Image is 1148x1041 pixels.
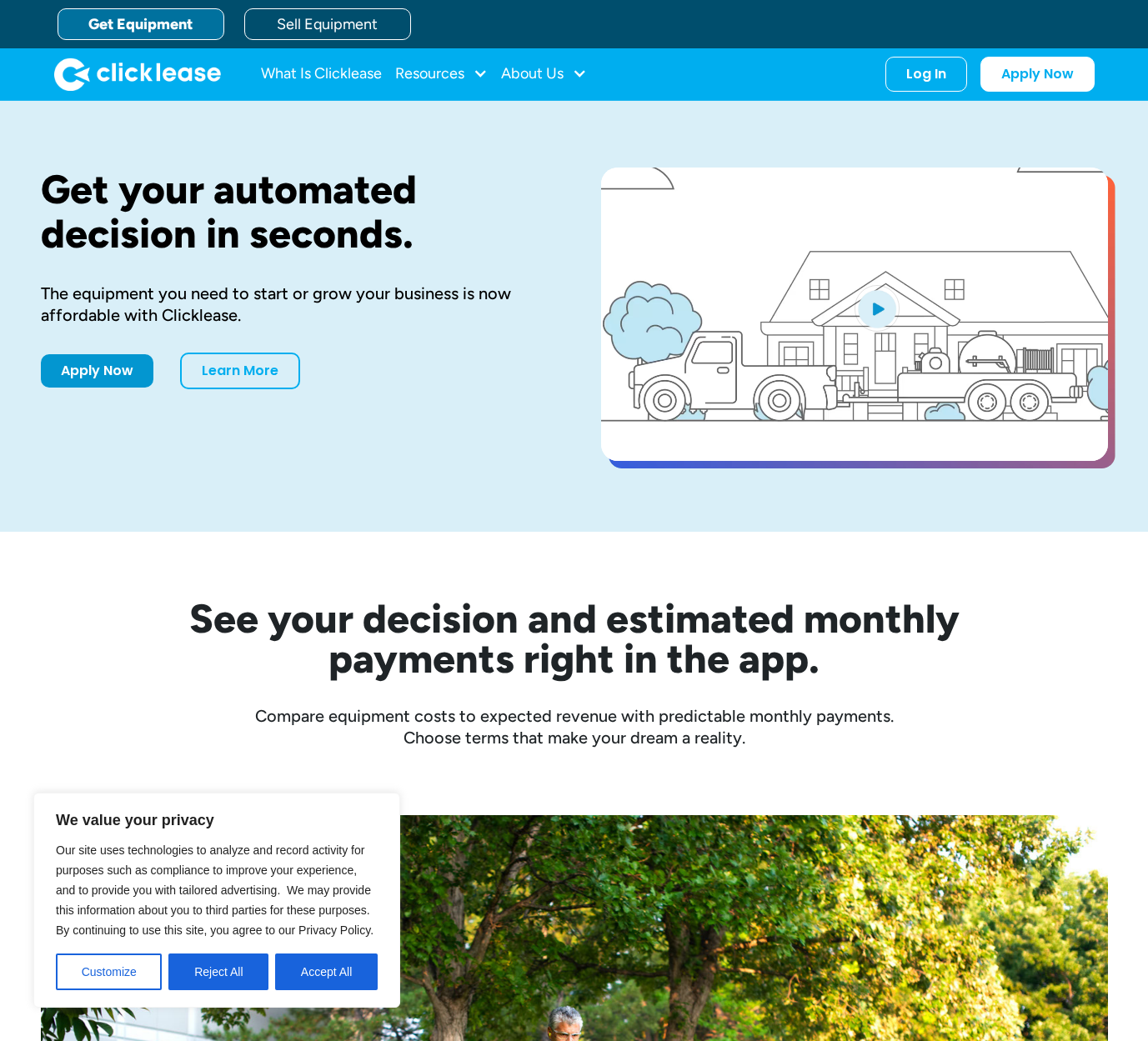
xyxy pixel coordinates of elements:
a: Learn More [180,353,300,389]
div: We value your privacy [33,793,400,1008]
div: About Us [501,58,587,91]
a: Apply Now [980,57,1095,92]
img: Blue play button logo on a light blue circular background [855,285,900,332]
a: What Is Clicklease [261,58,382,91]
img: Clicklease logo [54,58,221,91]
h2: See your decision and estimated monthly payments right in the app. [108,598,1041,678]
a: Sell Equipment [244,8,411,40]
button: Customize [56,953,162,990]
a: home [54,58,221,91]
button: Reject All [168,953,268,990]
button: Accept All [275,953,378,990]
div: The equipment you need to start or grow your business is now affordable with Clicklease. [41,283,548,326]
span: Our site uses technologies to analyze and record activity for purposes such as compliance to impr... [56,843,373,937]
div: Log In [906,66,946,83]
div: Compare equipment costs to expected revenue with predictable monthly payments. Choose terms that ... [41,705,1108,748]
a: open lightbox [601,168,1108,461]
h1: Get your automated decision in seconds. [41,168,548,256]
a: Apply Now [41,354,153,388]
a: Get Equipment [58,8,224,40]
div: Resources [395,58,488,91]
p: We value your privacy [56,810,378,830]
